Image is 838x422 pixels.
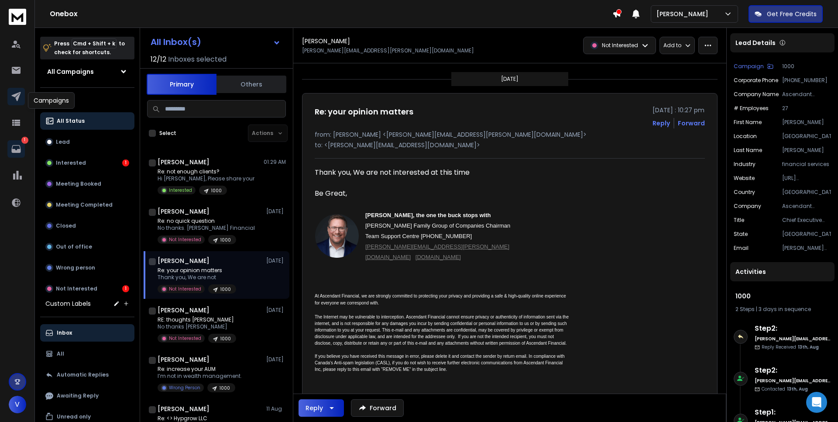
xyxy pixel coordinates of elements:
[806,392,827,413] div: Open Intercom Messenger
[9,396,26,413] button: V
[56,264,95,271] p: Wrong person
[9,9,26,25] img: logo
[734,133,757,140] p: location
[762,386,808,392] p: Contacted
[56,243,92,250] p: Out of office
[782,147,831,154] p: [PERSON_NAME]
[220,237,231,243] p: 1000
[21,137,28,144] p: 1
[734,91,779,98] p: Company Name
[56,159,86,166] p: Interested
[151,54,166,65] span: 12 / 12
[755,323,831,334] h6: Step 2 :
[759,305,811,313] span: 3 days in sequence
[158,218,255,225] p: Re: no quick question
[158,168,254,175] p: Re: not enough clients?
[755,377,831,384] h6: [PERSON_NAME][EMAIL_ADDRESS][DOMAIN_NAME]
[264,159,286,166] p: 01:29 AM
[735,306,829,313] div: |
[782,133,831,140] p: [GEOGRAPHIC_DATA]
[158,373,242,380] p: I’m not in wealth management.
[782,231,831,238] p: [GEOGRAPHIC_DATA]
[782,245,831,252] p: [PERSON_NAME][EMAIL_ADDRESS][PERSON_NAME][DOMAIN_NAME]
[50,9,612,19] h1: Onebox
[40,196,134,214] button: Meeting Completed
[28,92,75,109] div: Campaigns
[158,306,209,315] h1: [PERSON_NAME]
[302,37,350,45] h1: [PERSON_NAME]
[735,292,829,301] h1: 1000
[220,286,231,293] p: 1000
[57,371,109,378] p: Automatic Replies
[40,387,134,405] button: Awaiting Reply
[762,344,819,350] p: Reply Received
[755,407,831,418] h6: Step 1 :
[782,161,831,168] p: financial services
[266,208,286,215] p: [DATE]
[734,189,755,196] p: Country
[656,10,712,18] p: [PERSON_NAME]
[158,405,209,413] h1: [PERSON_NAME]
[40,217,134,235] button: Closed
[782,203,831,210] p: Ascendant Financial Inc
[40,133,134,151] button: Lead
[734,63,773,70] button: Campaign
[40,175,134,193] button: Meeting Booked
[734,161,756,168] p: industry
[782,119,831,126] p: [PERSON_NAME]
[169,384,200,391] p: Wrong Person
[57,329,72,336] p: Inbox
[266,405,286,412] p: 11 Aug
[158,415,239,422] p: Re: <> Hypgrow LLC
[40,259,134,277] button: Wrong person
[653,119,670,128] button: Reply
[315,178,570,373] div: Be Great,
[54,39,125,57] p: Press to check for shortcuts.
[365,212,510,260] font: [PERSON_NAME] Family Group of Companies Chairman Team Support Centre [PHONE_NUMBER]
[798,344,819,350] span: 13th, Aug
[216,75,286,94] button: Others
[782,63,831,70] p: 1000
[158,316,236,323] p: RE: thoughts [PERSON_NAME]
[57,392,99,399] p: Awaiting Reply
[315,106,413,118] h1: Re: your opinion matters
[40,366,134,384] button: Automatic Replies
[57,350,64,357] p: All
[299,399,344,417] button: Reply
[211,187,222,194] p: 1000
[56,138,70,145] p: Lead
[315,167,570,178] div: Thank you, We are not interested at this time
[678,119,705,128] div: Forward
[40,238,134,256] button: Out of office
[122,285,129,292] div: 1
[755,365,831,376] h6: Step 2 :
[169,286,201,292] p: Not Interested
[266,257,286,264] p: [DATE]
[158,225,255,232] p: No thanks. [PERSON_NAME] Financial
[734,119,762,126] p: First Name
[734,105,769,112] p: # Employees
[56,285,97,292] p: Not Interested
[787,386,808,392] span: 13th, Aug
[351,399,404,417] button: Forward
[169,335,201,342] p: Not Interested
[40,112,134,130] button: All Status
[315,315,570,346] font: The Internet may be vulnerable to interception. Ascendant Financial cannot ensure privacy or auth...
[749,5,823,23] button: Get Free Credits
[501,76,519,83] p: [DATE]
[220,385,230,391] p: 1000
[40,345,134,363] button: All
[72,38,117,48] span: Cmd + Shift + k
[365,212,491,218] b: [PERSON_NAME], the one the buck stops with
[734,217,744,224] p: title
[158,274,236,281] p: Thank you, We are not
[158,175,254,182] p: Hi [PERSON_NAME], Please share your
[158,158,209,166] h1: [PERSON_NAME]
[266,307,286,314] p: [DATE]
[734,77,778,84] p: Corporate Phone
[40,95,134,107] h3: Filters
[306,404,323,412] div: Reply
[158,355,209,364] h1: [PERSON_NAME]
[40,63,134,80] button: All Campaigns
